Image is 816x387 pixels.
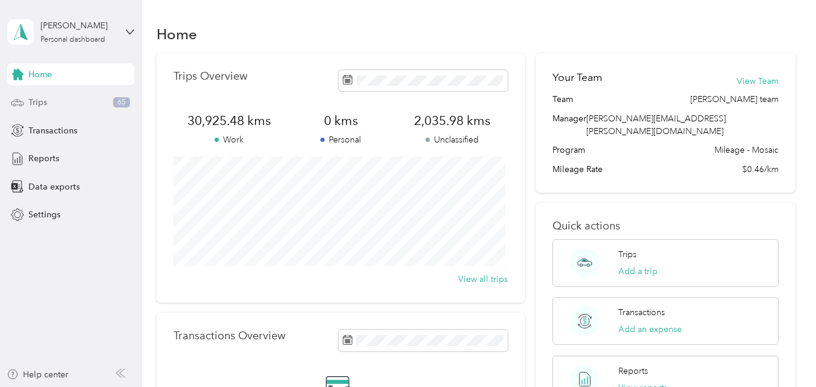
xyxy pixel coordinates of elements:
span: 65 [113,97,130,108]
button: Help center [7,368,68,381]
p: Personal [285,133,396,146]
span: Mileage - Mosaic [714,144,779,156]
p: Reports [618,365,648,377]
span: Manager [552,112,586,138]
span: 2,035.98 kms [397,112,508,129]
span: Transactions [28,124,77,137]
h1: Home [157,28,197,40]
p: Work [173,133,285,146]
button: Add an expense [618,323,682,336]
h2: Your Team [552,70,602,85]
button: Add a trip [618,265,658,278]
span: Reports [28,152,59,165]
span: $0.46/km [742,163,779,176]
p: Quick actions [552,220,779,232]
iframe: Everlance-gr Chat Button Frame [748,319,816,387]
p: Trips Overview [173,70,247,83]
button: View all trips [458,273,508,286]
span: Program [552,144,585,156]
span: [PERSON_NAME] team [690,93,779,106]
p: Unclassified [397,133,508,146]
button: View Team [737,75,779,88]
p: Transactions Overview [173,330,285,342]
span: Data exports [28,181,80,193]
span: Trips [28,96,47,109]
p: Transactions [618,306,665,319]
span: 0 kms [285,112,396,129]
div: Personal dashboard [40,36,105,43]
span: 30,925.48 kms [173,112,285,129]
span: Home [28,68,52,81]
span: Settings [28,208,60,221]
div: [PERSON_NAME] [40,19,116,32]
span: [PERSON_NAME][EMAIL_ADDRESS][PERSON_NAME][DOMAIN_NAME] [586,114,726,136]
span: Mileage Rate [552,163,603,176]
p: Trips [618,248,636,261]
span: Team [552,93,573,106]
